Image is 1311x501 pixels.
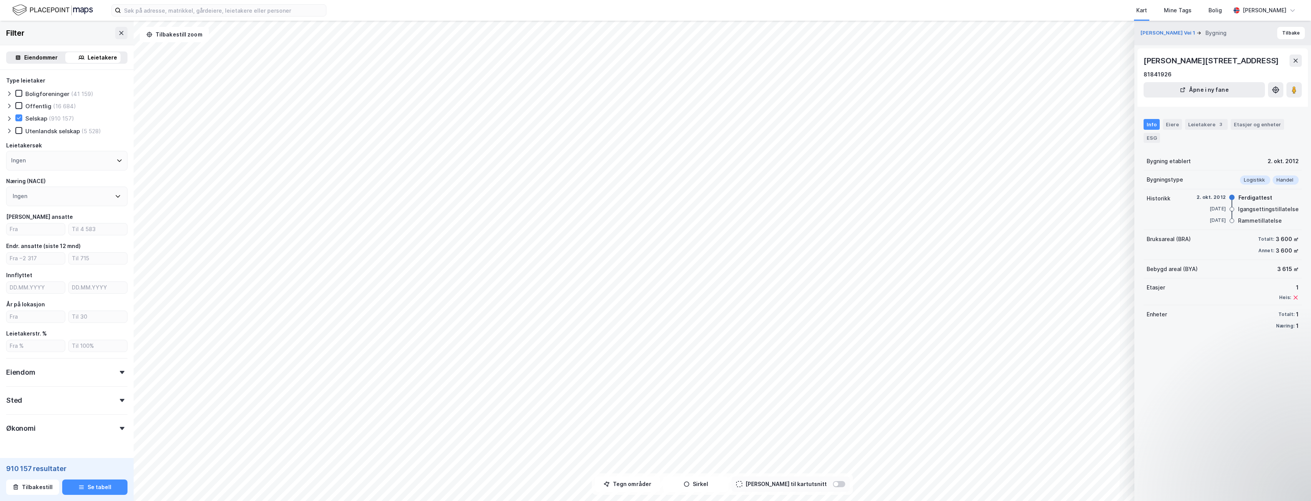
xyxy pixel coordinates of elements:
div: 3 600 ㎡ [1276,246,1299,255]
div: År på lokasjon [6,300,45,309]
button: Tilbakestill zoom [140,27,209,42]
button: Tilbake [1277,27,1305,39]
div: 910 157 resultater [6,464,127,473]
div: [DATE] [1195,205,1226,212]
div: Etasjer og enheter [1234,121,1281,128]
input: Fra [7,311,65,322]
div: 1 [1279,283,1299,292]
div: [PERSON_NAME] [1243,6,1286,15]
div: Annet: [1258,248,1274,254]
div: Leietakersøk [6,141,42,150]
div: Bebygd areal (BYA) [1147,265,1198,274]
div: Eiendommer [24,53,58,62]
button: Tegn områder [595,476,660,492]
div: Historikk [1147,194,1170,203]
div: Enheter [1147,310,1167,319]
div: 2. okt. 2012 [1195,194,1226,201]
div: Filter [6,27,25,39]
input: Søk på adresse, matrikkel, gårdeiere, leietakere eller personer [121,5,326,16]
input: Fra % [7,340,65,352]
div: Info [1144,119,1160,130]
div: 81841926 [1144,70,1172,79]
input: Fra [7,223,65,235]
div: Bygningstype [1147,175,1183,184]
div: Bolig [1208,6,1222,15]
div: Offentlig [25,103,51,110]
div: Igangsettingstillatelse [1238,205,1299,214]
div: Næring (NACE) [6,177,46,186]
input: Til 715 [69,253,127,264]
button: Åpne i ny fane [1144,82,1265,98]
div: Mine Tags [1164,6,1192,15]
div: 3 600 ㎡ [1276,235,1299,244]
div: 3 [1217,121,1225,128]
div: (910 157) [49,115,74,122]
div: Utenlandsk selskap [25,127,80,135]
input: Fra −2 317 [7,253,65,264]
div: (41 159) [71,90,93,98]
img: logo.f888ab2527a4732fd821a326f86c7f29.svg [12,3,93,17]
div: Ingen [11,156,26,165]
div: Selskap [25,115,47,122]
input: Til 100% [69,340,127,352]
div: Sted [6,396,22,405]
div: Innflyttet [6,271,32,280]
div: 3 615 ㎡ [1277,265,1299,274]
div: 2. okt. 2012 [1268,157,1299,166]
div: Bygning etablert [1147,157,1191,166]
div: Rammetillatelse [1238,216,1282,225]
input: Til 4 583 [69,223,127,235]
div: (5 528) [81,127,101,135]
button: [PERSON_NAME] Vei 1 [1141,29,1197,37]
div: Leietakerstr. % [6,329,47,338]
div: Ferdigattest [1238,193,1272,202]
div: Boligforeninger [25,90,70,98]
div: Type leietaker [6,76,45,85]
div: Etasjer [1147,283,1165,292]
input: DD.MM.YYYY [7,282,65,293]
div: 1 [1296,310,1299,319]
div: Økonomi [6,424,36,433]
div: [DATE] [1195,217,1226,224]
div: (16 684) [53,103,76,110]
div: Totalt: [1258,236,1274,242]
div: Bygning [1205,28,1227,38]
div: Heis: [1279,294,1291,301]
div: Endr. ansatte (siste 12 mnd) [6,241,81,251]
div: Leietakere [1185,119,1228,130]
button: Se tabell [62,480,127,495]
div: Eiere [1163,119,1182,130]
input: DD.MM.YYYY [69,282,127,293]
div: 1 [1296,321,1299,331]
input: Til 30 [69,311,127,322]
div: [PERSON_NAME] til kartutsnitt [745,480,827,489]
div: Eiendom [6,368,35,377]
div: [PERSON_NAME] ansatte [6,212,73,222]
div: Leietakere [88,53,117,62]
button: Sirkel [663,476,728,492]
div: Ingen [13,192,27,201]
button: Tilbakestill [6,480,59,495]
div: Totalt: [1278,311,1294,317]
div: Bruksareal (BRA) [1147,235,1191,244]
div: [PERSON_NAME][STREET_ADDRESS] [1144,55,1280,67]
div: ESG [1144,133,1160,143]
div: Kart [1136,6,1147,15]
div: Næring: [1276,323,1294,329]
